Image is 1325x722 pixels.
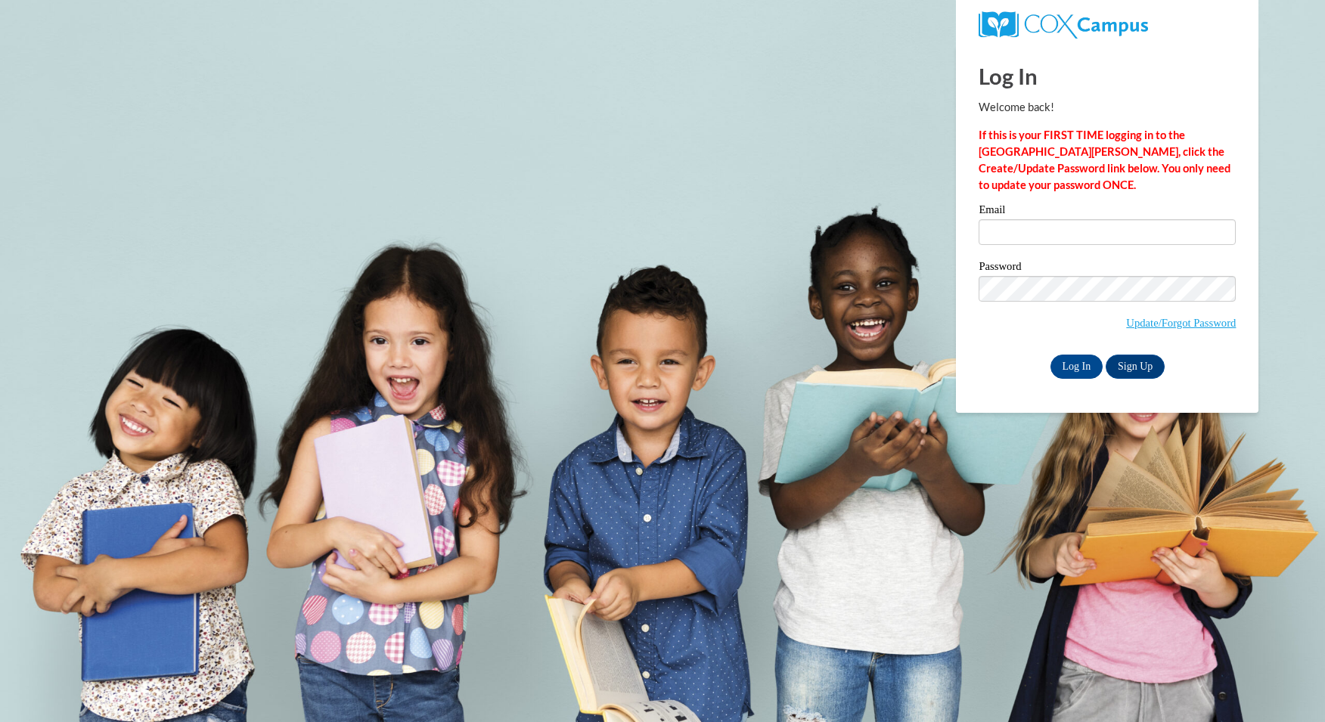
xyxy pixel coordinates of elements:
[979,11,1147,39] img: COX Campus
[979,60,1236,91] h1: Log In
[979,17,1147,30] a: COX Campus
[979,204,1236,219] label: Email
[1106,355,1165,379] a: Sign Up
[979,99,1236,116] p: Welcome back!
[979,261,1236,276] label: Password
[1050,355,1103,379] input: Log In
[979,129,1230,191] strong: If this is your FIRST TIME logging in to the [GEOGRAPHIC_DATA][PERSON_NAME], click the Create/Upd...
[1126,317,1236,329] a: Update/Forgot Password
